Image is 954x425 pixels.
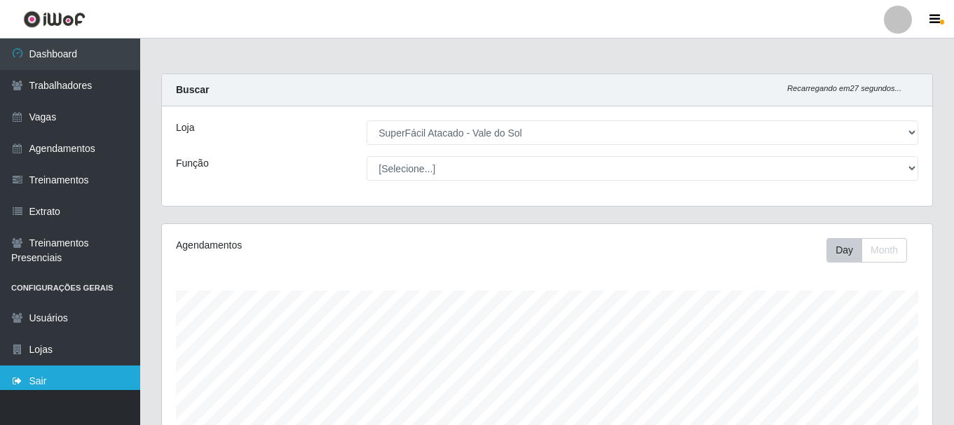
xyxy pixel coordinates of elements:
[176,84,209,95] strong: Buscar
[176,120,194,135] label: Loja
[826,238,862,263] button: Day
[176,156,209,171] label: Função
[826,238,918,263] div: Toolbar with button groups
[826,238,907,263] div: First group
[861,238,907,263] button: Month
[23,11,86,28] img: CoreUI Logo
[787,84,901,92] i: Recarregando em 27 segundos...
[176,238,473,253] div: Agendamentos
